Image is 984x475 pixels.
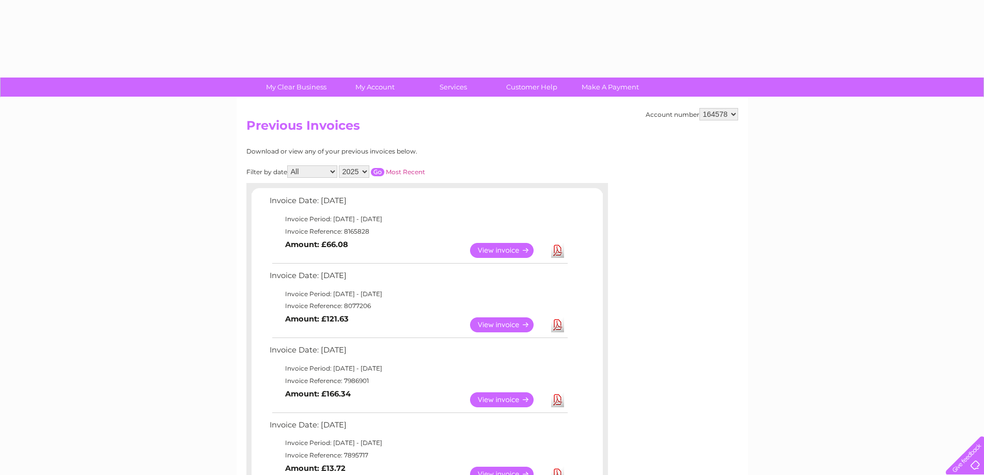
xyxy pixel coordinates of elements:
[267,343,569,362] td: Invoice Date: [DATE]
[386,168,425,176] a: Most Recent
[568,78,653,97] a: Make A Payment
[267,449,569,462] td: Invoice Reference: 7895717
[267,213,569,225] td: Invoice Period: [DATE] - [DATE]
[267,437,569,449] td: Invoice Period: [DATE] - [DATE]
[646,108,738,120] div: Account number
[489,78,574,97] a: Customer Help
[551,317,564,332] a: Download
[411,78,496,97] a: Services
[285,464,346,473] b: Amount: £13.72
[254,78,339,97] a: My Clear Business
[267,225,569,238] td: Invoice Reference: 8165828
[332,78,417,97] a: My Account
[285,240,348,249] b: Amount: £66.08
[267,288,569,300] td: Invoice Period: [DATE] - [DATE]
[470,243,546,258] a: View
[267,300,569,312] td: Invoice Reference: 8077206
[470,317,546,332] a: View
[285,389,351,399] b: Amount: £166.34
[246,118,738,138] h2: Previous Invoices
[246,165,518,178] div: Filter by date
[267,194,569,213] td: Invoice Date: [DATE]
[551,392,564,407] a: Download
[285,314,349,324] b: Amount: £121.63
[267,269,569,288] td: Invoice Date: [DATE]
[246,148,518,155] div: Download or view any of your previous invoices below.
[267,375,569,387] td: Invoice Reference: 7986901
[267,362,569,375] td: Invoice Period: [DATE] - [DATE]
[267,418,569,437] td: Invoice Date: [DATE]
[470,392,546,407] a: View
[551,243,564,258] a: Download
